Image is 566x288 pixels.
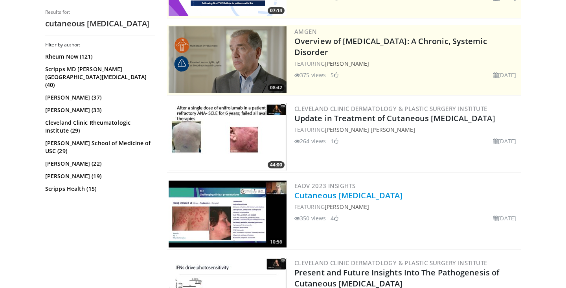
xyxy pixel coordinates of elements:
a: [PERSON_NAME] (33) [45,106,153,114]
span: 07:14 [268,7,285,14]
li: [DATE] [493,214,516,222]
img: 40cb7efb-a405-4d0b-b01f-0267f6ac2b93.png.300x170_q85_crop-smart_upscale.png [169,26,287,93]
a: Cutaneous [MEDICAL_DATA] [294,190,402,201]
a: Cleveland Clinic Dermatology & Plastic Surgery Institute [294,259,487,267]
a: [PERSON_NAME] (19) [45,172,153,180]
li: 350 views [294,214,326,222]
a: [PERSON_NAME] (37) [45,94,153,102]
a: 08:42 [169,26,287,93]
a: [PERSON_NAME] [PERSON_NAME] [325,126,415,133]
a: EADV 2023 Insights [294,182,355,190]
a: Update in Treatment of Cutaneous [MEDICAL_DATA] [294,113,495,124]
a: Overview of [MEDICAL_DATA]: A Chronic, Systemic Disorder [294,36,487,57]
p: Results for: [45,9,155,15]
li: [DATE] [493,137,516,145]
div: FEATURING [294,59,519,68]
a: [PERSON_NAME] [325,60,369,67]
div: FEATURING [294,203,519,211]
a: Cleveland Clinic Rheumatologic Institute (29) [45,119,153,135]
li: 5 [331,71,338,79]
img: c524a3af-e9f8-4a81-8174-c18ea40242ee.300x170_q85_crop-smart_upscale.jpg [169,103,287,170]
li: [DATE] [493,71,516,79]
a: Cleveland Clinic Dermatology & Plastic Surgery Institute [294,105,487,113]
li: 264 views [294,137,326,145]
img: fd1ea44d-6c7e-4acd-829e-2530396fa7e0.300x170_q85_crop-smart_upscale.jpg [169,181,287,247]
a: Scripps MD [PERSON_NAME][GEOGRAPHIC_DATA][MEDICAL_DATA] (40) [45,65,153,89]
div: FEATURING [294,126,519,134]
li: 1 [331,137,338,145]
a: [PERSON_NAME] School of Medicine of USC (29) [45,139,153,155]
a: Rheum Now (121) [45,53,153,61]
a: Scripps Health (15) [45,185,153,193]
li: 4 [331,214,338,222]
li: 375 views [294,71,326,79]
a: 10:56 [169,181,287,247]
span: 08:42 [268,84,285,91]
a: [PERSON_NAME] (22) [45,160,153,168]
h3: Filter by author: [45,42,155,48]
a: 44:00 [169,103,287,170]
span: 10:56 [268,238,285,246]
h2: cutaneous [MEDICAL_DATA] [45,18,155,29]
span: 44:00 [268,161,285,168]
a: Amgen [294,28,317,35]
a: [PERSON_NAME] [325,203,369,210]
